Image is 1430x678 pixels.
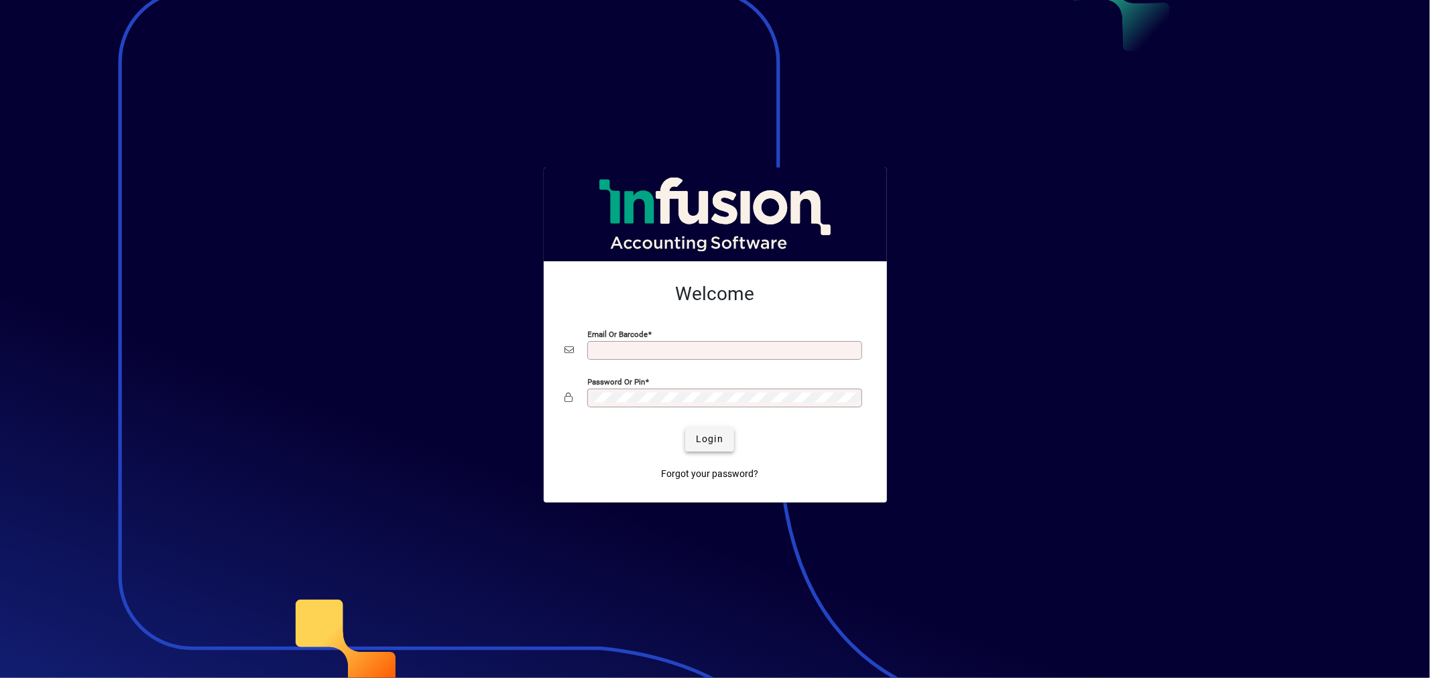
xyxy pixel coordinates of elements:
a: Forgot your password? [656,462,764,486]
mat-label: Email or Barcode [588,329,648,338]
h2: Welcome [565,283,866,306]
mat-label: Password or Pin [588,377,646,386]
span: Login [696,432,723,446]
button: Login [685,427,734,452]
span: Forgot your password? [661,467,758,481]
